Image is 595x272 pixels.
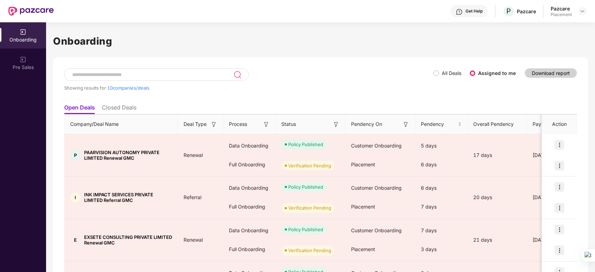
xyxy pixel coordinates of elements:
div: Get Help [466,8,483,14]
img: svg+xml;base64,PHN2ZyBpZD0iSGVscC0zMngzMiIgeG1sbnM9Imh0dHA6Ly93d3cudzMub3JnLzIwMDAvc3ZnIiB3aWR0aD... [456,8,463,15]
img: icon [555,225,564,234]
img: icon [555,182,564,192]
li: Open Deals [64,104,95,114]
span: Placement [351,161,375,167]
li: Closed Deals [102,104,136,114]
span: Placement [351,204,375,210]
div: Placement [551,12,572,17]
img: svg+xml;base64,PHN2ZyB3aWR0aD0iMTYiIGhlaWdodD0iMTYiIHZpZXdCb3g9IjAgMCAxNiAxNiIgZmlsbD0ibm9uZSIgeG... [263,121,270,128]
th: Pendency [415,115,468,134]
label: All Deals [442,70,461,76]
span: Renewal [178,152,208,158]
span: P [506,7,511,15]
div: Full Onboarding [223,197,276,216]
span: Customer Onboarding [351,143,402,149]
div: 7 days [415,197,468,216]
div: 6 days [415,155,468,174]
div: [DATE] [527,194,579,201]
img: svg+xml;base64,PHN2ZyB3aWR0aD0iMjAiIGhlaWdodD0iMjAiIHZpZXdCb3g9IjAgMCAyMCAyMCIgZmlsbD0ibm9uZSIgeG... [20,29,27,36]
div: Pazcare [551,5,572,12]
div: Verification Pending [288,204,331,211]
img: svg+xml;base64,PHN2ZyB3aWR0aD0iMTYiIGhlaWdodD0iMTYiIHZpZXdCb3g9IjAgMCAxNiAxNiIgZmlsbD0ibm9uZSIgeG... [402,121,409,128]
span: EXSETE CONSULTING PRIVATE LIMITED Renewal GMC [84,234,172,245]
div: Policy Published [288,141,323,148]
div: Data Onboarding [223,136,276,155]
h1: Onboarding [53,33,588,49]
div: [DATE] [527,236,579,244]
span: Referral [178,194,207,200]
div: I [70,192,81,203]
span: INK IMPACT SERVICES PRIVATE LIMITED Referral GMC [84,192,172,203]
div: 3 days [415,240,468,259]
span: Renewal [178,237,208,243]
span: Customer Onboarding [351,185,402,191]
img: icon [555,245,564,255]
th: Action [542,115,577,134]
span: Payment Done [533,120,568,128]
span: Process [229,120,247,128]
div: E [70,235,81,245]
img: icon [555,140,564,150]
div: 7 days [415,221,468,240]
img: icon [555,161,564,171]
button: Download report [525,68,577,78]
span: Customer Onboarding [351,227,402,233]
span: 10 companies/deals [107,85,149,91]
div: Verification Pending [288,247,331,254]
span: PAARVISION AUTONOMY PRIVATE LIMITED Renewal GMC [84,150,172,161]
div: Full Onboarding [223,155,276,174]
div: Policy Published [288,183,323,190]
div: Verification Pending [288,162,331,169]
img: svg+xml;base64,PHN2ZyB3aWR0aD0iMTYiIGhlaWdodD0iMTYiIHZpZXdCb3g9IjAgMCAxNiAxNiIgZmlsbD0ibm9uZSIgeG... [210,121,217,128]
th: Overall Pendency [468,115,527,134]
th: Company/Deal Name [65,115,178,134]
div: P [70,150,81,160]
span: Deal Type [184,120,207,128]
img: icon [555,203,564,213]
img: svg+xml;base64,PHN2ZyB3aWR0aD0iMjQiIGhlaWdodD0iMjUiIHZpZXdCb3g9IjAgMCAyNCAyNSIgZmlsbD0ibm9uZSIgeG... [233,70,241,79]
img: svg+xml;base64,PHN2ZyB3aWR0aD0iMTYiIGhlaWdodD0iMTYiIHZpZXdCb3g9IjAgMCAxNiAxNiIgZmlsbD0ibm9uZSIgeG... [333,121,340,128]
div: 17 days [468,151,527,159]
div: Pazcare [517,8,536,15]
div: Policy Published [288,226,323,233]
img: New Pazcare Logo [8,7,54,16]
div: [DATE] [527,151,579,159]
div: Showing results for [64,85,433,91]
img: svg+xml;base64,PHN2ZyBpZD0iRHJvcGRvd24tMzJ4MzIiIHhtbG5zPSJodHRwOi8vd3d3LnczLm9yZy8yMDAwL3N2ZyIgd2... [580,8,585,14]
span: Status [281,120,296,128]
span: Pendency [421,120,456,128]
div: Data Onboarding [223,179,276,197]
label: Assigned to me [478,70,516,76]
div: 5 days [415,136,468,155]
span: Placement [351,246,375,252]
span: Pendency On [351,120,382,128]
div: 21 days [468,236,527,244]
div: Full Onboarding [223,240,276,259]
div: 6 days [415,179,468,197]
img: svg+xml;base64,PHN2ZyB3aWR0aD0iMjAiIGhlaWdodD0iMjAiIHZpZXdCb3g9IjAgMCAyMCAyMCIgZmlsbD0ibm9uZSIgeG... [20,56,27,63]
div: Data Onboarding [223,221,276,240]
th: Payment Done [527,115,579,134]
div: 20 days [468,194,527,201]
